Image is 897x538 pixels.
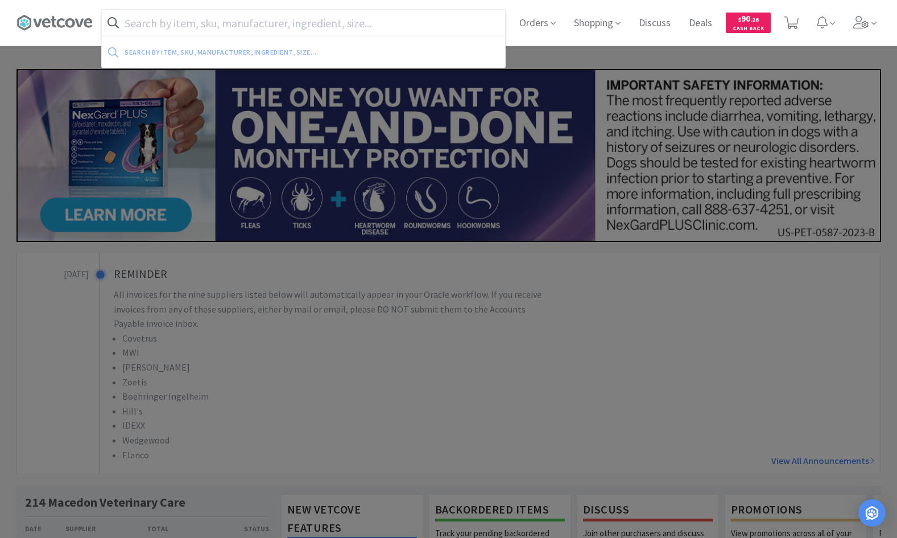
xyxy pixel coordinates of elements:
a: Discuss [634,18,675,28]
span: . 26 [750,16,759,23]
a: $90.26Cash Back [726,7,771,38]
span: 90 [738,13,759,24]
a: Deals [684,18,717,28]
div: Open Intercom Messenger [858,499,886,527]
input: Search by item, sku, manufacturer, ingredient, size... [102,10,505,36]
span: Cash Back [733,26,764,33]
div: Search by item, sku, manufacturer, ingredient, size... [125,43,407,61]
span: $ [738,16,741,23]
